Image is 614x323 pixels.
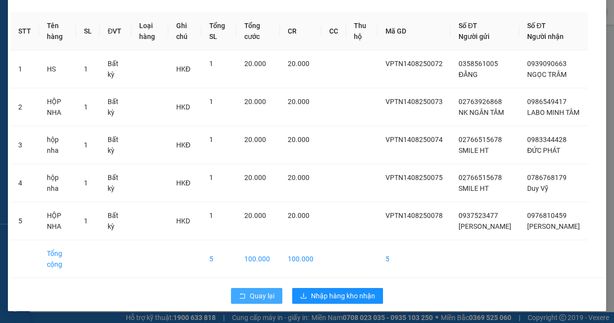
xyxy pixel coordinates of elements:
th: Thu hộ [346,12,377,50]
span: Người nhận [527,33,564,40]
td: 100.000 [236,240,280,278]
span: 1 [84,141,88,149]
span: 0983344428 [527,136,567,144]
span: rollback [239,292,246,300]
td: 100.000 [280,240,321,278]
td: HỘP NHA [39,202,76,240]
span: Duy Vỹ [527,184,548,192]
span: [PERSON_NAME] [527,222,580,230]
th: Tổng cước [236,12,280,50]
span: 20.000 [288,136,309,144]
td: 2 [10,88,39,126]
span: NK NGÂN TÂM [459,108,504,116]
span: HKĐ [176,65,191,73]
span: HKĐ [176,179,191,187]
span: 0976810459 [527,212,567,219]
span: 20.000 [244,136,266,144]
span: VPTN1408250078 [385,212,443,219]
span: download [300,292,307,300]
span: 0786768179 [527,174,567,181]
td: hộp nha [39,164,76,202]
th: CC [321,12,346,50]
span: 1 [209,60,213,68]
td: Bất kỳ [100,88,131,126]
span: HKĐ [176,141,191,149]
th: Ghi chú [168,12,202,50]
span: 02766515678 [459,174,502,181]
span: LABO MINH TÂM [527,108,579,116]
span: 0358561005 [459,60,498,68]
span: VPTN1408250072 [385,60,443,68]
span: VPTN1408250075 [385,174,443,181]
span: 20.000 [288,60,309,68]
td: Bất kỳ [100,50,131,88]
span: ĐỨC PHÁT [527,146,560,154]
th: Loại hàng [131,12,168,50]
th: Tên hàng [39,12,76,50]
th: CR [280,12,321,50]
span: 1 [209,212,213,219]
span: VPTN1408250074 [385,136,443,144]
td: Bất kỳ [100,164,131,202]
span: NGỌC TRÂM [527,71,567,78]
th: Tổng SL [201,12,236,50]
td: 5 [201,240,236,278]
span: SMILE HT [459,184,489,192]
span: 1 [84,179,88,187]
span: 20.000 [244,98,266,106]
span: [PERSON_NAME] [459,222,511,230]
span: 20.000 [244,174,266,181]
span: Người gửi [459,33,490,40]
span: Số ĐT [459,22,477,30]
span: HKD [176,103,190,111]
span: 02763926868 [459,98,502,106]
span: 1 [209,174,213,181]
span: Số ĐT [527,22,546,30]
th: STT [10,12,39,50]
span: 20.000 [244,212,266,219]
th: SL [76,12,100,50]
span: 02766515678 [459,136,502,144]
span: 20.000 [288,174,309,181]
span: 1 [209,98,213,106]
span: HKD [176,217,190,225]
span: 1 [84,217,88,225]
td: 5 [10,202,39,240]
span: 20.000 [288,212,309,219]
td: 5 [378,240,451,278]
span: Quay lại [250,290,274,301]
span: VPTN1408250073 [385,98,443,106]
span: SMILE HT [459,146,489,154]
span: ĐĂNG [459,71,478,78]
span: 0939090663 [527,60,567,68]
th: ĐVT [100,12,131,50]
span: 1 [84,103,88,111]
td: Bất kỳ [100,126,131,164]
span: 0986549417 [527,98,567,106]
span: 1 [209,136,213,144]
td: 4 [10,164,39,202]
td: hộp nha [39,126,76,164]
span: 20.000 [288,98,309,106]
th: Mã GD [378,12,451,50]
button: downloadNhập hàng kho nhận [292,288,383,304]
span: 20.000 [244,60,266,68]
td: HS [39,50,76,88]
td: 3 [10,126,39,164]
td: HỘP NHA [39,88,76,126]
button: rollbackQuay lại [231,288,282,304]
td: Tổng cộng [39,240,76,278]
span: Nhập hàng kho nhận [311,290,375,301]
td: Bất kỳ [100,202,131,240]
span: 1 [84,65,88,73]
td: 1 [10,50,39,88]
span: 0937523477 [459,212,498,219]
